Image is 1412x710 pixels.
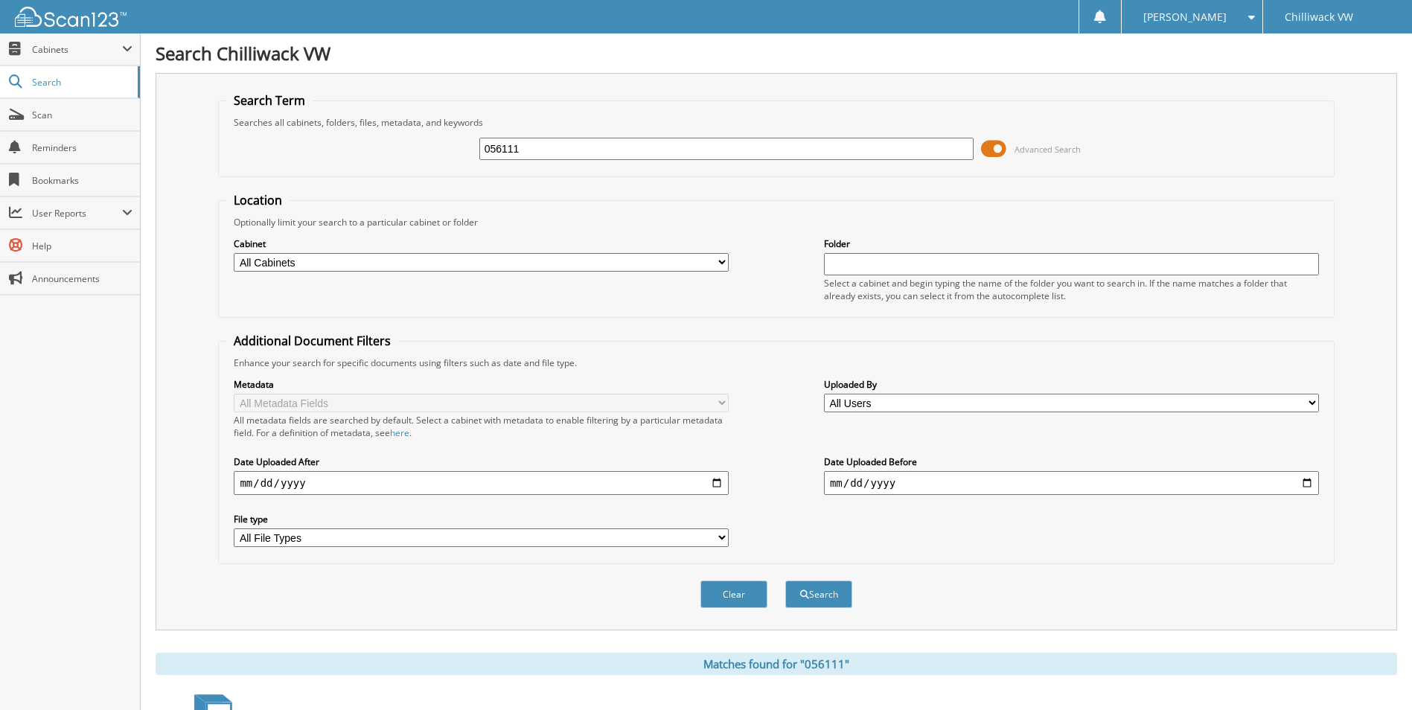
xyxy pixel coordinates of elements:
[1143,13,1227,22] span: [PERSON_NAME]
[32,240,132,252] span: Help
[32,43,122,56] span: Cabinets
[226,216,1326,228] div: Optionally limit your search to a particular cabinet or folder
[32,76,130,89] span: Search
[234,414,729,439] div: All metadata fields are searched by default. Select a cabinet with metadata to enable filtering b...
[234,471,729,495] input: start
[226,192,290,208] legend: Location
[15,7,127,27] img: scan123-logo-white.svg
[234,237,729,250] label: Cabinet
[226,116,1326,129] div: Searches all cabinets, folders, files, metadata, and keywords
[156,41,1397,65] h1: Search Chilliwack VW
[824,455,1319,468] label: Date Uploaded Before
[226,92,313,109] legend: Search Term
[390,426,409,439] a: here
[1285,13,1353,22] span: Chilliwack VW
[824,277,1319,302] div: Select a cabinet and begin typing the name of the folder you want to search in. If the name match...
[824,237,1319,250] label: Folder
[32,207,122,220] span: User Reports
[32,174,132,187] span: Bookmarks
[234,513,729,525] label: File type
[700,581,767,608] button: Clear
[226,333,398,349] legend: Additional Document Filters
[234,378,729,391] label: Metadata
[156,653,1397,675] div: Matches found for "056111"
[32,109,132,121] span: Scan
[785,581,852,608] button: Search
[32,141,132,154] span: Reminders
[824,378,1319,391] label: Uploaded By
[226,356,1326,369] div: Enhance your search for specific documents using filters such as date and file type.
[32,272,132,285] span: Announcements
[234,455,729,468] label: Date Uploaded After
[824,471,1319,495] input: end
[1015,144,1081,155] span: Advanced Search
